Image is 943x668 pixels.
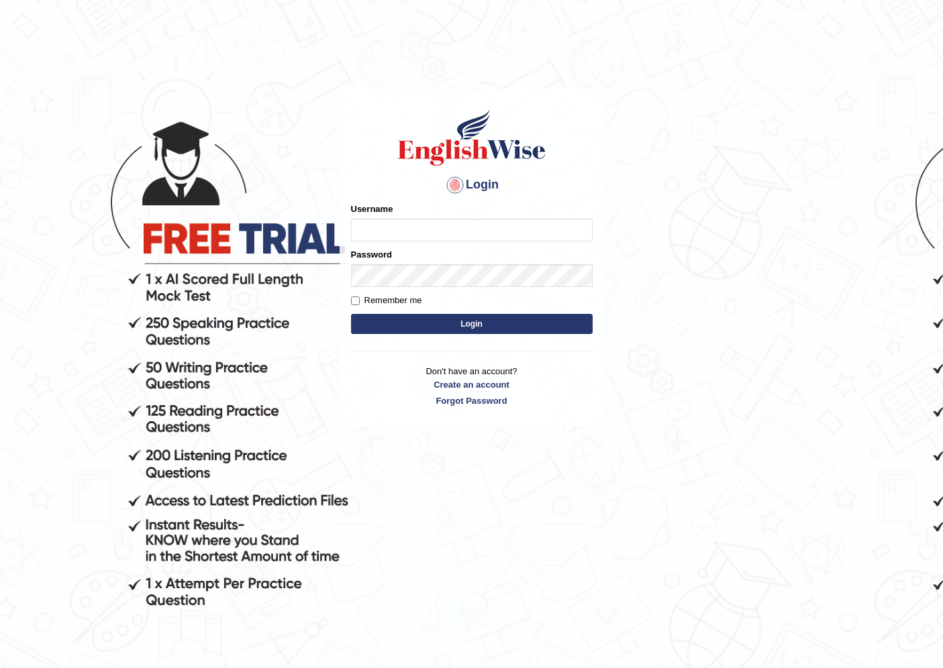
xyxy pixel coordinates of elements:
[351,294,422,307] label: Remember me
[351,248,392,261] label: Password
[351,365,593,406] p: Don't have an account?
[351,174,593,196] h4: Login
[351,203,393,215] label: Username
[351,378,593,391] a: Create an account
[351,394,593,407] a: Forgot Password
[351,296,360,305] input: Remember me
[395,107,548,168] img: Logo of English Wise sign in for intelligent practice with AI
[351,314,593,334] button: Login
